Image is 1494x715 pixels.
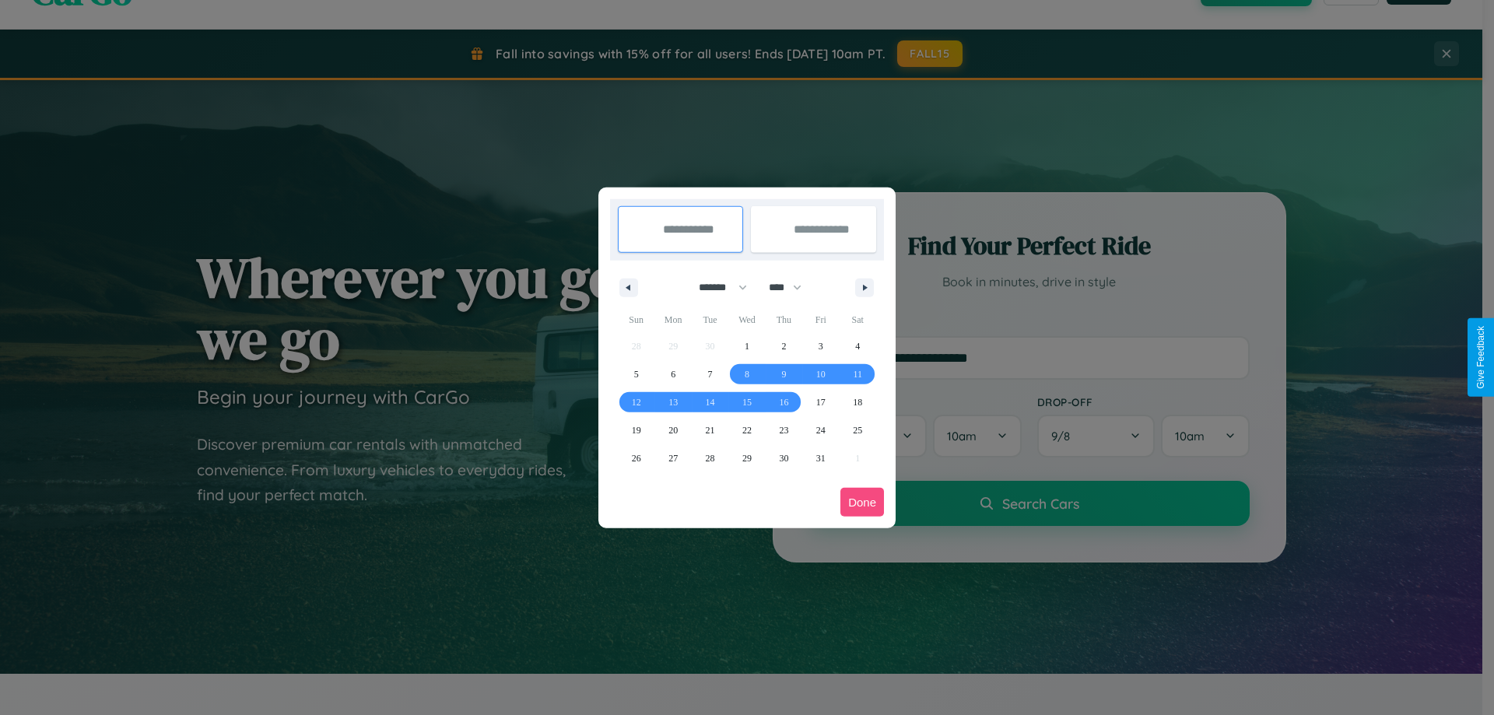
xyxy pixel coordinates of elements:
[816,388,826,416] span: 17
[668,388,678,416] span: 13
[706,388,715,416] span: 14
[745,332,749,360] span: 1
[654,360,691,388] button: 6
[671,360,675,388] span: 6
[840,416,876,444] button: 25
[618,444,654,472] button: 26
[855,332,860,360] span: 4
[708,360,713,388] span: 7
[692,416,728,444] button: 21
[779,416,788,444] span: 23
[802,360,839,388] button: 10
[654,444,691,472] button: 27
[692,388,728,416] button: 14
[802,307,839,332] span: Fri
[632,388,641,416] span: 12
[779,444,788,472] span: 30
[618,307,654,332] span: Sun
[728,307,765,332] span: Wed
[816,416,826,444] span: 24
[728,332,765,360] button: 1
[668,416,678,444] span: 20
[654,307,691,332] span: Mon
[728,360,765,388] button: 8
[840,307,876,332] span: Sat
[634,360,639,388] span: 5
[802,332,839,360] button: 3
[618,388,654,416] button: 12
[654,416,691,444] button: 20
[766,332,802,360] button: 2
[802,388,839,416] button: 17
[816,360,826,388] span: 10
[654,388,691,416] button: 13
[618,416,654,444] button: 19
[853,388,862,416] span: 18
[766,360,802,388] button: 9
[742,388,752,416] span: 15
[766,444,802,472] button: 30
[728,444,765,472] button: 29
[779,388,788,416] span: 16
[632,444,641,472] span: 26
[766,416,802,444] button: 23
[692,360,728,388] button: 7
[692,307,728,332] span: Tue
[840,360,876,388] button: 11
[618,360,654,388] button: 5
[632,416,641,444] span: 19
[766,388,802,416] button: 16
[728,388,765,416] button: 15
[781,332,786,360] span: 2
[692,444,728,472] button: 28
[781,360,786,388] span: 9
[742,416,752,444] span: 22
[802,444,839,472] button: 31
[802,416,839,444] button: 24
[706,444,715,472] span: 28
[1475,326,1486,389] div: Give Feedback
[745,360,749,388] span: 8
[816,444,826,472] span: 31
[766,307,802,332] span: Thu
[840,388,876,416] button: 18
[668,444,678,472] span: 27
[840,332,876,360] button: 4
[840,488,884,517] button: Done
[728,416,765,444] button: 22
[853,360,862,388] span: 11
[742,444,752,472] span: 29
[819,332,823,360] span: 3
[706,416,715,444] span: 21
[853,416,862,444] span: 25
